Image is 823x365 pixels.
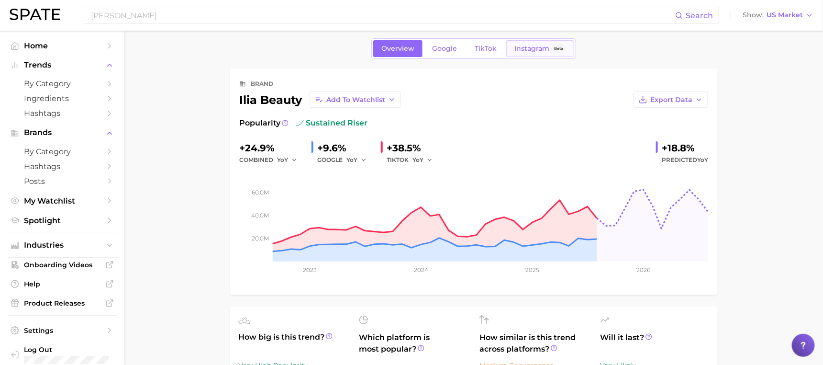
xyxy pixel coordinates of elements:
[8,296,117,310] a: Product Releases
[8,38,117,53] a: Home
[24,326,100,335] span: Settings
[8,277,117,291] a: Help
[251,78,273,90] div: brand
[424,40,465,57] a: Google
[8,106,117,121] a: Hashtags
[8,91,117,106] a: Ingredients
[24,261,100,269] span: Onboarding Videos
[8,58,117,72] button: Trends
[296,119,304,127] img: sustained riser
[8,258,117,272] a: Onboarding Videos
[554,45,563,53] span: Beta
[10,9,60,20] img: SPATE
[8,238,117,252] button: Industries
[24,128,100,137] span: Brands
[239,117,280,129] span: Popularity
[90,7,675,23] input: Search here for a brand, industry, or ingredient
[8,159,117,174] a: Hashtags
[296,117,367,129] span: sustained riser
[24,79,100,88] span: by Category
[467,40,505,57] a: TikTok
[697,156,708,163] span: YoY
[514,45,549,53] span: Instagram
[326,96,385,104] span: Add to Watchlist
[432,45,457,53] span: Google
[662,154,708,166] span: Predicted
[24,299,100,308] span: Product Releases
[634,91,708,108] button: Export Data
[317,140,373,156] div: +9.6%
[346,154,367,166] button: YoY
[650,96,692,104] span: Export Data
[767,12,803,18] span: US Market
[387,140,439,156] div: +38.5%
[373,40,423,57] a: Overview
[412,154,433,166] button: YoY
[24,41,100,50] span: Home
[24,61,100,69] span: Trends
[414,266,428,274] tspan: 2024
[479,332,589,355] span: How similar is this trend across platforms?
[740,9,816,22] button: ShowUS Market
[8,194,117,208] a: My Watchlist
[24,345,113,354] span: Log Out
[525,266,539,274] tspan: 2025
[743,12,764,18] span: Show
[239,91,401,108] div: ilia beauty
[317,154,373,166] div: GOOGLE
[637,266,651,274] tspan: 2026
[662,140,708,156] div: +18.8%
[24,196,100,205] span: My Watchlist
[277,154,298,166] button: YoY
[24,162,100,171] span: Hashtags
[24,109,100,118] span: Hashtags
[24,94,100,103] span: Ingredients
[8,76,117,91] a: by Category
[346,156,357,164] span: YoY
[24,177,100,186] span: Posts
[238,331,347,355] span: How big is this trend?
[600,332,709,355] span: Will it last?
[412,156,423,164] span: YoY
[381,45,414,53] span: Overview
[8,144,117,159] a: by Category
[8,213,117,228] a: Spotlight
[239,140,304,156] div: +24.9%
[8,174,117,189] a: Posts
[506,40,574,57] a: InstagramBeta
[277,156,288,164] span: YoY
[24,216,100,225] span: Spotlight
[475,45,497,53] span: TikTok
[686,11,713,20] span: Search
[387,154,439,166] div: TIKTOK
[310,91,401,108] button: Add to Watchlist
[24,147,100,156] span: by Category
[8,323,117,338] a: Settings
[303,266,317,274] tspan: 2023
[8,125,117,140] button: Brands
[239,154,304,166] div: combined
[24,241,100,250] span: Industries
[359,332,468,364] span: Which platform is most popular?
[24,280,100,288] span: Help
